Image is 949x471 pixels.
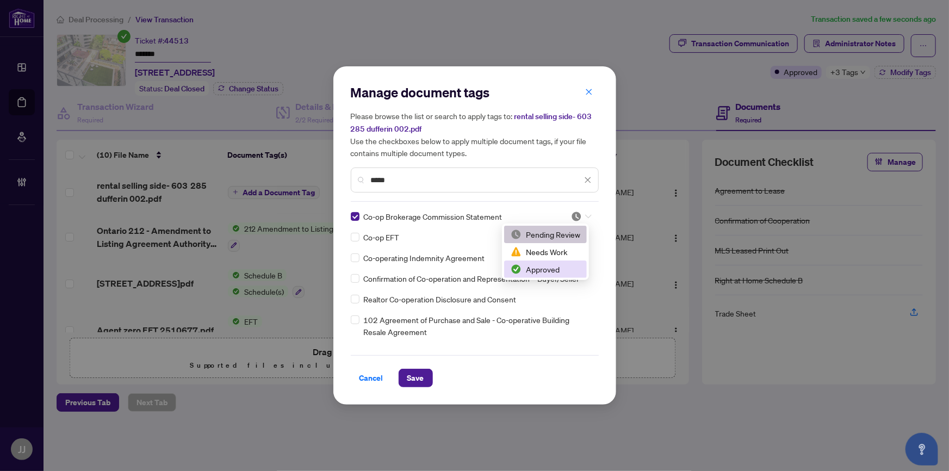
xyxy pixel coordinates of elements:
[511,229,522,240] img: status
[511,246,522,257] img: status
[571,211,582,222] img: status
[351,369,392,387] button: Cancel
[364,231,400,243] span: Co-op EFT
[571,211,592,222] span: Pending Review
[511,246,580,258] div: Needs Work
[905,433,938,466] button: Open asap
[351,110,599,159] h5: Please browse the list or search to apply tags to: Use the checkboxes below to apply multiple doc...
[359,369,383,387] span: Cancel
[364,314,592,338] span: 102 Agreement of Purchase and Sale - Co-operative Building Resale Agreement
[399,369,433,387] button: Save
[364,293,517,305] span: Realtor Co-operation Disclosure and Consent
[364,272,580,284] span: Confirmation of Co-operation and Representation—Buyer/Seller
[351,84,599,101] h2: Manage document tags
[504,226,587,243] div: Pending Review
[364,210,503,222] span: Co-op Brokerage Commission Statement
[585,88,593,96] span: close
[511,263,580,275] div: Approved
[504,261,587,278] div: Approved
[511,264,522,275] img: status
[407,369,424,387] span: Save
[511,228,580,240] div: Pending Review
[504,243,587,261] div: Needs Work
[364,252,485,264] span: Co-operating Indemnity Agreement
[584,176,592,184] span: close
